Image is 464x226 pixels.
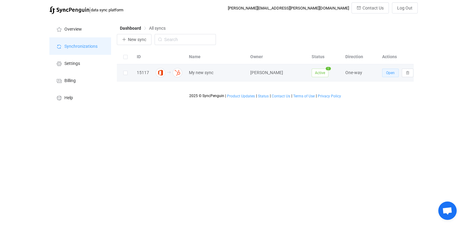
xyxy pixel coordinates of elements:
span: Overview [64,27,82,32]
span: Log Out [397,6,412,10]
a: |data sync platform [49,6,123,14]
span: New sync [128,37,146,42]
div: [PERSON_NAME][EMAIL_ADDRESS][PERSON_NAME][DOMAIN_NAME] [228,6,349,10]
div: Owner [247,53,309,60]
a: Help [49,89,111,106]
a: Billing [49,72,111,89]
a: Status [258,94,269,98]
span: Privacy Policy [318,94,341,98]
span: My new sync [189,69,213,76]
span: Contact Us [362,6,384,10]
div: ID [134,53,152,60]
div: Name [186,53,247,60]
span: Active [312,69,328,77]
span: 2025 © SyncPenguin [189,94,224,98]
div: Breadcrumb [120,26,166,30]
a: Contact Us [271,94,290,98]
a: Privacy Policy [317,94,341,98]
span: Contact Us [272,94,290,98]
button: Open [382,69,399,77]
div: Status [309,53,342,60]
button: Contact Us [351,2,389,13]
div: Direction [342,53,379,60]
span: | [256,94,257,98]
button: Log Out [392,2,418,13]
input: Search [155,34,216,45]
span: | [270,94,271,98]
span: Open [386,71,395,75]
img: hubspot.png [173,68,182,77]
div: Open chat [438,202,457,220]
span: 1 [326,67,331,70]
a: Terms of Use [293,94,315,98]
a: Settings [49,55,111,72]
a: Product Updates [227,94,255,98]
span: data sync platform [91,8,123,12]
a: Synchronizations [49,37,111,55]
span: Settings [64,61,80,66]
span: Help [64,96,73,100]
span: Billing [64,78,76,83]
span: | [89,6,91,14]
img: syncpenguin.svg [49,6,89,14]
span: Dashboard [120,26,141,31]
a: Open [382,70,399,75]
img: microsoft365.png [156,68,165,77]
span: [PERSON_NAME] [250,70,283,75]
div: 15117 [134,69,152,76]
a: Overview [49,20,111,37]
div: One-way [342,69,379,76]
span: All syncs [149,26,166,31]
span: | [225,94,226,98]
div: Actions [379,53,425,60]
span: | [316,94,317,98]
button: New sync [117,34,151,45]
span: Synchronizations [64,44,98,49]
